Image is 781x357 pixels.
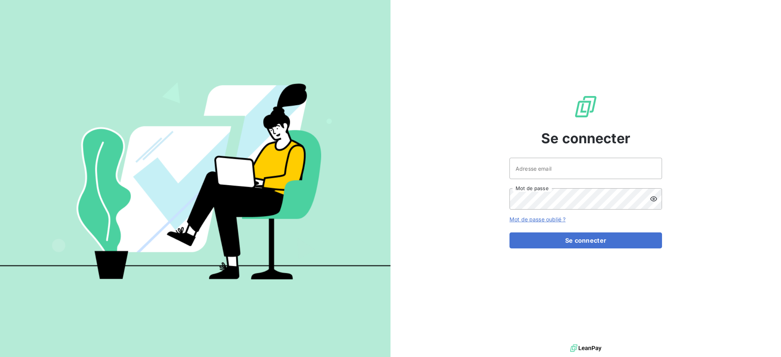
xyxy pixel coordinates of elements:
a: Mot de passe oublié ? [509,216,566,223]
span: Se connecter [541,128,630,149]
button: Se connecter [509,232,662,248]
img: logo [570,343,601,354]
input: placeholder [509,158,662,179]
img: Logo LeanPay [574,94,598,119]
